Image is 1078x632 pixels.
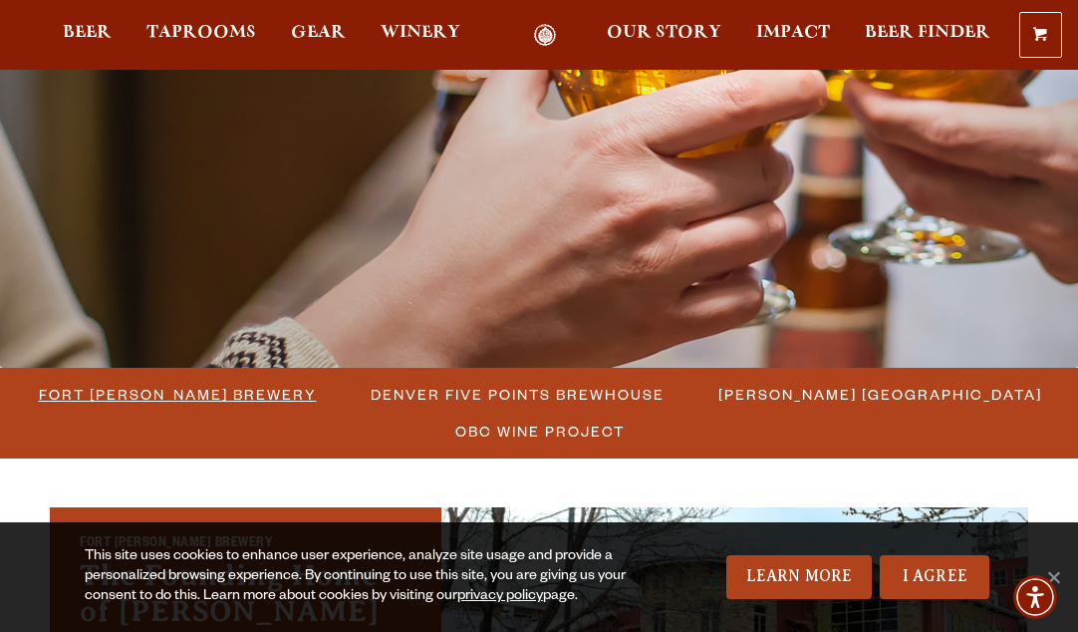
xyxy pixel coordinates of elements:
span: Beer [63,25,112,41]
span: Gear [291,25,346,41]
a: Taprooms [134,24,269,47]
a: Denver Five Points Brewhouse [359,380,674,409]
span: [PERSON_NAME] [GEOGRAPHIC_DATA] [718,380,1042,409]
a: [PERSON_NAME] [GEOGRAPHIC_DATA] [706,380,1052,409]
a: OBC Wine Project [443,417,635,446]
a: Beer [50,24,125,47]
a: Winery [368,24,473,47]
h2: Come Visit Our Taprooms! [56,20,677,70]
div: Accessibility Menu [1013,575,1057,619]
a: I Agree [880,555,989,599]
span: Denver Five Points Brewhouse [371,380,665,409]
div: This site uses cookies to enhance user experience, analyze site usage and provide a personalized ... [85,547,672,607]
span: Winery [381,25,460,41]
a: Impact [743,24,843,47]
span: Taprooms [146,25,256,41]
span: Fort [PERSON_NAME] Brewery [39,380,317,409]
a: Learn More [726,555,873,599]
span: OBC Wine Project [455,417,625,446]
a: Our Story [594,24,734,47]
span: Our Story [607,25,721,41]
a: Fort [PERSON_NAME] Brewery [27,380,327,409]
a: privacy policy [457,589,543,605]
a: Beer Finder [852,24,1003,47]
span: Beer Finder [865,25,990,41]
a: Gear [278,24,359,47]
a: Odell Home [507,24,582,47]
span: Impact [756,25,830,41]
